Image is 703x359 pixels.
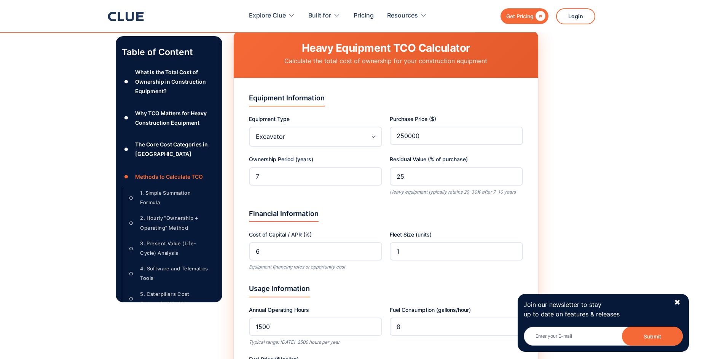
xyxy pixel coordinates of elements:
a: ○5. Caterpillar’s Cost Categories Model [127,289,210,308]
div: ● [122,171,131,183]
div: ○ [127,218,136,229]
div: ● [122,112,131,124]
a: ●Why TCO Matters for Heavy Construction Equipment [122,108,216,127]
div: 3. Present Value (Life-Cycle) Analysis [140,239,210,258]
div: ● [122,144,131,155]
label: Purchase Price ($) [390,114,523,124]
a: ○1. Simple Summation Formula [127,188,210,207]
div: What is the Total Cost of Ownership in Construction Equipment? [135,67,216,96]
a: ○4. Software and Telematics Tools [127,264,210,283]
div: Explore Clue [249,4,286,28]
label: Equipment Type [249,114,382,124]
div: 1. Simple Summation Formula [140,188,210,207]
div: Equipment financing rates or opportunity cost [249,262,382,272]
div: 2. Hourly “Ownership + Operating” Method [140,214,210,233]
div: Heavy equipment typically retains 20-30% after 7-10 years [390,187,523,197]
div: Methods to Calculate TCO [135,172,203,181]
div: Financial Information [249,209,319,222]
div: ○ [127,293,136,305]
button: Submit [622,327,683,346]
a: ○2. Hourly “Ownership + Operating” Method [127,214,210,233]
div: 4. Software and Telematics Tools [140,264,210,283]
div: Built for [308,4,331,28]
a: ●The Core Cost Categories in [GEOGRAPHIC_DATA] [122,140,216,159]
a: Login [556,8,595,24]
div: Resources [387,4,427,28]
div: ● [122,76,131,87]
div: Equipment Information [249,93,325,106]
label: Fuel Consumption (gallons/hour) [390,305,523,315]
a: ●What is the Total Cost of Ownership in Construction Equipment? [122,67,216,96]
div: Explore Clue [249,4,295,28]
label: Ownership Period (years) [249,154,382,164]
label: Annual Operating Hours [249,305,382,315]
div: Heavy Equipment TCO Calculator [246,43,526,53]
div: Resources [387,4,418,28]
div: Built for [308,4,340,28]
a: Pricing [354,4,374,28]
div: ○ [127,268,136,280]
div: ○ [127,192,136,204]
a: Get Pricing [501,8,548,24]
a: ○3. Present Value (Life-Cycle) Analysis [127,239,210,258]
input: Enter your E-mail [524,327,683,346]
div:  [534,11,545,21]
div: The Core Cost Categories in [GEOGRAPHIC_DATA] [135,140,216,159]
div: ○ [127,243,136,254]
div: 5. Caterpillar’s Cost Categories Model [140,289,210,308]
div: Calculate the total cost of ownership for your construction equipment [246,56,526,66]
div: Get Pricing [506,11,534,21]
label: Residual Value (% of purchase) [390,154,523,164]
label: Fleet Size (units) [390,230,523,239]
a: ●Methods to Calculate TCO [122,171,216,183]
p: Table of Content [122,46,216,58]
p: Join our newsletter to stay up to date on features & releases [524,300,667,319]
label: Cost of Capital / APR (%) [249,230,382,239]
div: ✖ [674,298,681,307]
div: Typical range: [DATE]-2500 hours per year [249,337,382,347]
div: Why TCO Matters for Heavy Construction Equipment [135,108,216,127]
div: Usage Information [249,284,310,297]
